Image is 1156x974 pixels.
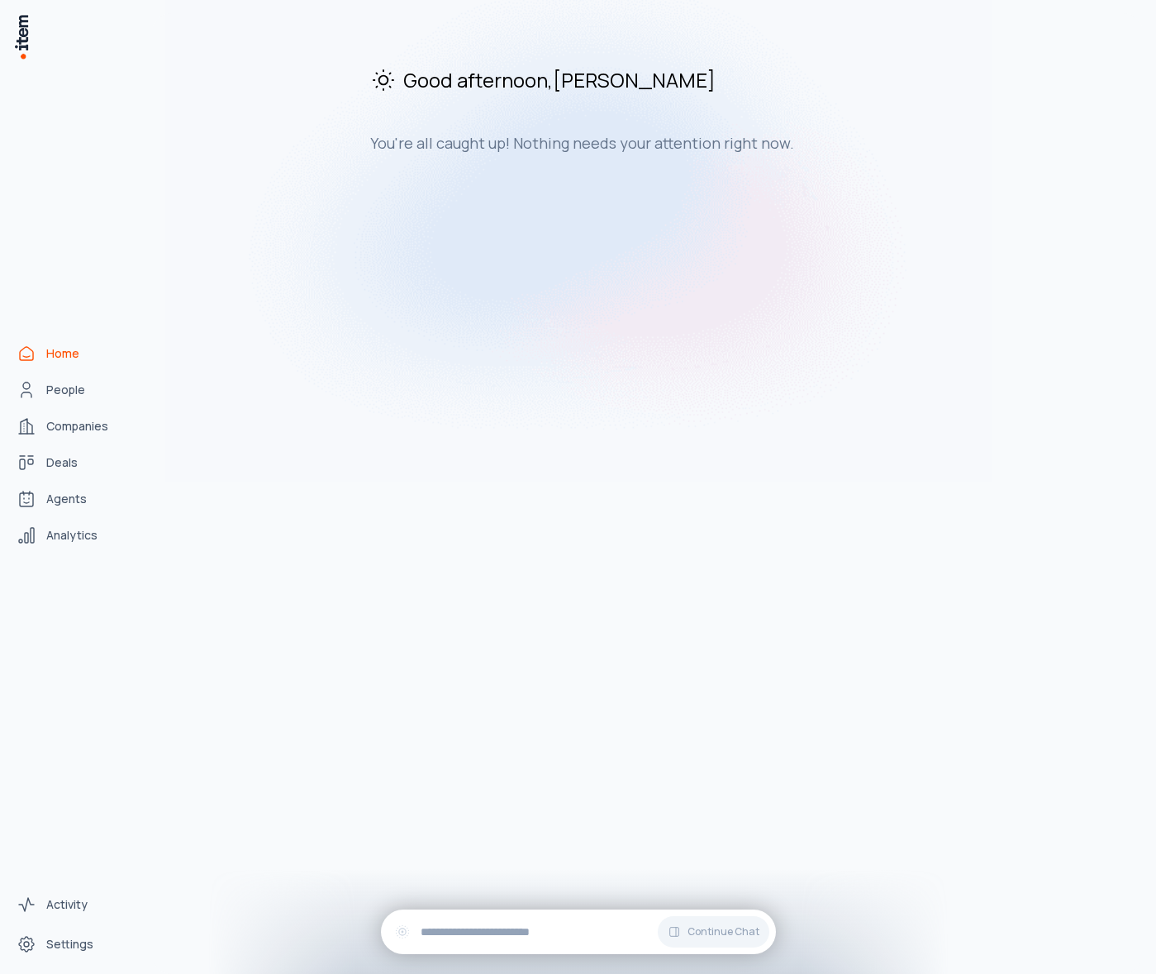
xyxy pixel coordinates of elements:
button: Continue Chat [658,916,769,948]
img: Item Brain Logo [13,13,30,60]
a: Deals [10,446,136,479]
h3: You're all caught up! Nothing needs your attention right now. [370,133,925,153]
a: Settings [10,928,136,961]
span: Agents [46,491,87,507]
span: Home [46,345,79,362]
a: Home [10,337,136,370]
a: Companies [10,410,136,443]
h2: Good afternoon , [PERSON_NAME] [370,66,925,93]
span: Continue Chat [687,925,759,938]
span: People [46,382,85,398]
a: Analytics [10,519,136,552]
span: Activity [46,896,88,913]
span: Companies [46,418,108,435]
a: Activity [10,888,136,921]
span: Deals [46,454,78,471]
div: Continue Chat [381,910,776,954]
span: Settings [46,936,93,953]
a: Agents [10,482,136,516]
span: Analytics [46,527,98,544]
a: People [10,373,136,406]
